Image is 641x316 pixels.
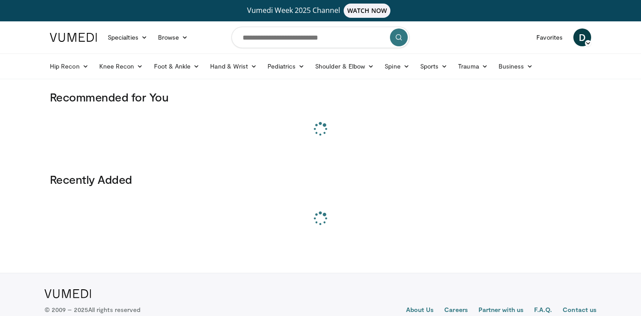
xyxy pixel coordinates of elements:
[573,28,591,46] a: D
[50,33,97,42] img: VuMedi Logo
[51,4,590,18] a: Vumedi Week 2025 ChannelWATCH NOW
[102,28,153,46] a: Specialties
[88,306,140,313] span: All rights reserved
[379,57,414,75] a: Spine
[493,57,539,75] a: Business
[344,4,391,18] span: WATCH NOW
[415,57,453,75] a: Sports
[45,57,94,75] a: Hip Recon
[444,305,468,316] a: Careers
[94,57,149,75] a: Knee Recon
[231,27,410,48] input: Search topics, interventions
[45,305,140,314] p: © 2009 – 2025
[50,172,591,186] h3: Recently Added
[563,305,596,316] a: Contact us
[262,57,310,75] a: Pediatrics
[453,57,493,75] a: Trauma
[534,305,552,316] a: F.A.Q.
[45,289,91,298] img: VuMedi Logo
[531,28,568,46] a: Favorites
[479,305,523,316] a: Partner with us
[149,57,205,75] a: Foot & Ankle
[310,57,379,75] a: Shoulder & Elbow
[406,305,434,316] a: About Us
[205,57,262,75] a: Hand & Wrist
[50,90,591,104] h3: Recommended for You
[153,28,194,46] a: Browse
